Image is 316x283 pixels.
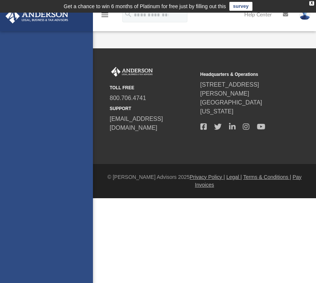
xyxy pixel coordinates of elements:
[3,9,71,23] img: Anderson Advisors Platinum Portal
[195,174,302,188] a: Pay Invoices
[110,67,154,77] img: Anderson Advisors Platinum Portal
[124,10,132,18] i: search
[299,9,310,20] img: User Pic
[110,105,195,112] small: SUPPORT
[229,2,252,11] a: survey
[64,2,226,11] div: Get a chance to win 6 months of Platinum for free just by filling out this
[190,174,225,180] a: Privacy Policy |
[110,116,163,131] a: [EMAIL_ADDRESS][DOMAIN_NAME]
[200,99,262,115] a: [GEOGRAPHIC_DATA][US_STATE]
[226,174,242,180] a: Legal |
[93,173,316,189] div: © [PERSON_NAME] Advisors 2025
[309,1,314,6] div: close
[100,10,109,19] i: menu
[100,14,109,19] a: menu
[200,81,259,97] a: [STREET_ADDRESS][PERSON_NAME]
[110,84,195,91] small: TOLL FREE
[200,71,286,78] small: Headquarters & Operations
[243,174,291,180] a: Terms & Conditions |
[110,95,146,101] a: 800.706.4741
